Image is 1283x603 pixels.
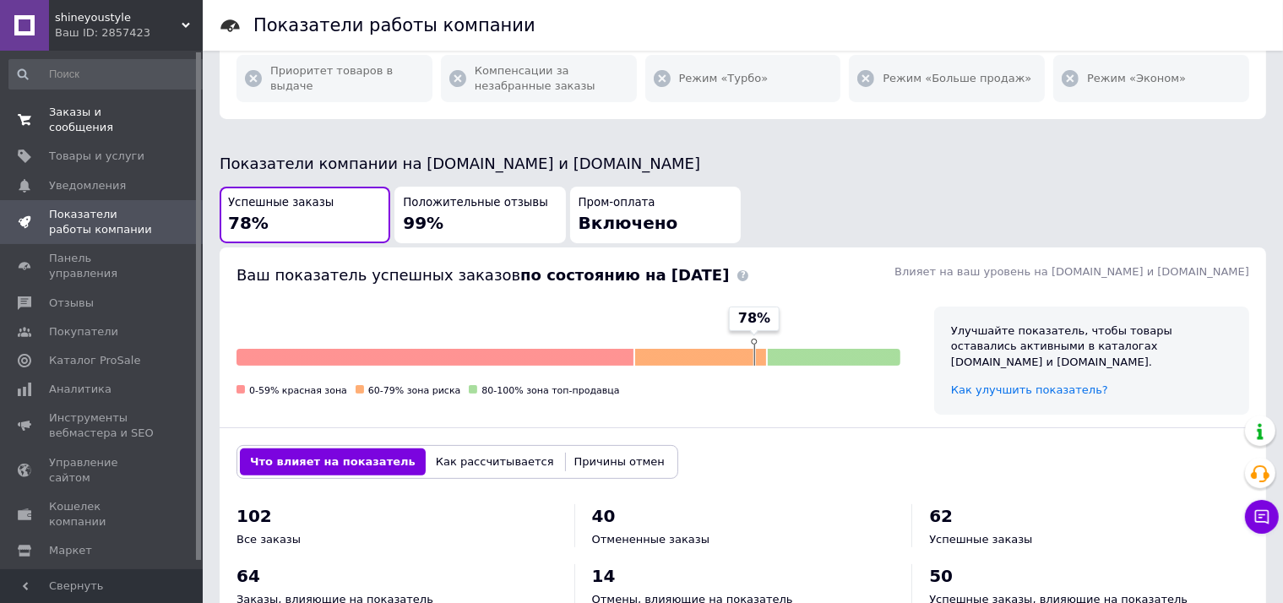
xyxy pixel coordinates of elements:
span: Успешные заказы [228,195,334,211]
button: Что влияет на показатель [240,448,426,475]
span: Кошелек компании [49,499,156,530]
button: Положительные отзывы99% [394,187,565,243]
span: 14 [592,566,616,586]
span: Заказы и сообщения [49,105,156,135]
span: Положительные отзывы [403,195,547,211]
span: Компенсации за незабранные заказы [475,63,628,94]
button: Успешные заказы78% [220,187,390,243]
span: 0-59% красная зона [249,385,347,396]
span: Инструменты вебмастера и SEO [49,410,156,441]
span: 102 [236,506,272,526]
span: Каталог ProSale [49,353,140,368]
span: 78% [228,213,269,233]
span: Уведомления [49,178,126,193]
button: Чат с покупателем [1245,500,1279,534]
span: Маркет [49,543,92,558]
div: Ваш ID: 2857423 [55,25,203,41]
span: Успешные заказы [929,533,1032,546]
div: Улучшайте показатель, чтобы товары оставались активными в каталогах [DOMAIN_NAME] и [DOMAIN_NAME]. [951,323,1232,370]
span: Приоритет товаров в выдаче [270,63,424,94]
b: по состоянию на [DATE] [520,266,729,284]
span: Ваш показатель успешных заказов [236,266,729,284]
input: Поиск [8,59,209,90]
span: Покупатели [49,324,118,340]
span: Пром-оплата [579,195,655,211]
span: Режим «Турбо» [679,71,769,86]
span: Товары и услуги [49,149,144,164]
a: Как улучшить показатель? [951,383,1108,396]
span: Показатели компании на [DOMAIN_NAME] и [DOMAIN_NAME] [220,155,700,172]
span: Показатели работы компании [49,207,156,237]
button: Причины отмен [564,448,675,475]
span: shineyoustyle [55,10,182,25]
span: Режим «Больше продаж» [883,71,1031,86]
span: 78% [738,309,770,328]
span: Панель управления [49,251,156,281]
span: 60-79% зона риска [368,385,460,396]
span: 40 [592,506,616,526]
span: Отмененные заказы [592,533,709,546]
span: 64 [236,566,260,586]
span: 80-100% зона топ-продавца [481,385,619,396]
span: Управление сайтом [49,455,156,486]
span: 50 [929,566,953,586]
h1: Показатели работы компании [253,15,535,35]
span: Режим «Эконом» [1087,71,1186,86]
span: 99% [403,213,443,233]
span: Аналитика [49,382,111,397]
button: Пром-оплатаВключено [570,187,741,243]
span: Включено [579,213,678,233]
button: Как рассчитывается [426,448,564,475]
span: Влияет на ваш уровень на [DOMAIN_NAME] и [DOMAIN_NAME] [894,265,1249,278]
span: Все заказы [236,533,301,546]
span: 62 [929,506,953,526]
span: Отзывы [49,296,94,311]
